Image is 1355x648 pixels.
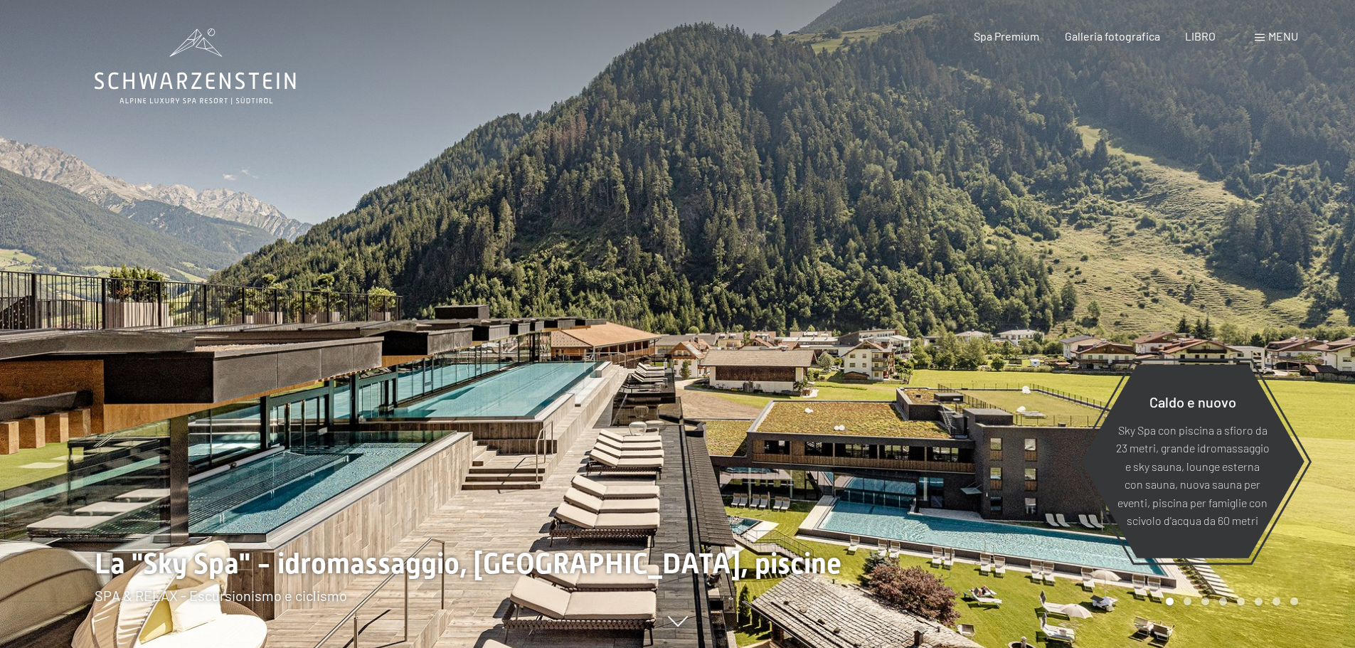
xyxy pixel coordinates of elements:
div: Paginazione carosello [1161,597,1298,605]
div: Pagina 8 della giostra [1290,597,1298,605]
div: Carosello Pagina 7 [1272,597,1280,605]
font: Sky Spa con piscina a sfioro da 23 metri, grande idromassaggio e sky sauna, lounge esterna con sa... [1116,423,1270,527]
div: Pagina Carosello 1 (Diapositiva corrente) [1166,597,1174,605]
a: Caldo e nuovo Sky Spa con piscina a sfioro da 23 metri, grande idromassaggio e sky sauna, lounge ... [1080,363,1305,559]
font: menu [1268,29,1298,43]
a: LIBRO [1185,29,1216,43]
div: Pagina 5 della giostra [1237,597,1245,605]
a: Galleria fotografica [1065,29,1160,43]
div: Pagina 6 della giostra [1255,597,1263,605]
font: Caldo e nuovo [1149,393,1236,410]
a: Spa Premium [974,29,1039,43]
div: Carosello Pagina 2 [1184,597,1191,605]
div: Pagina 3 della giostra [1201,597,1209,605]
div: Pagina 4 del carosello [1219,597,1227,605]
